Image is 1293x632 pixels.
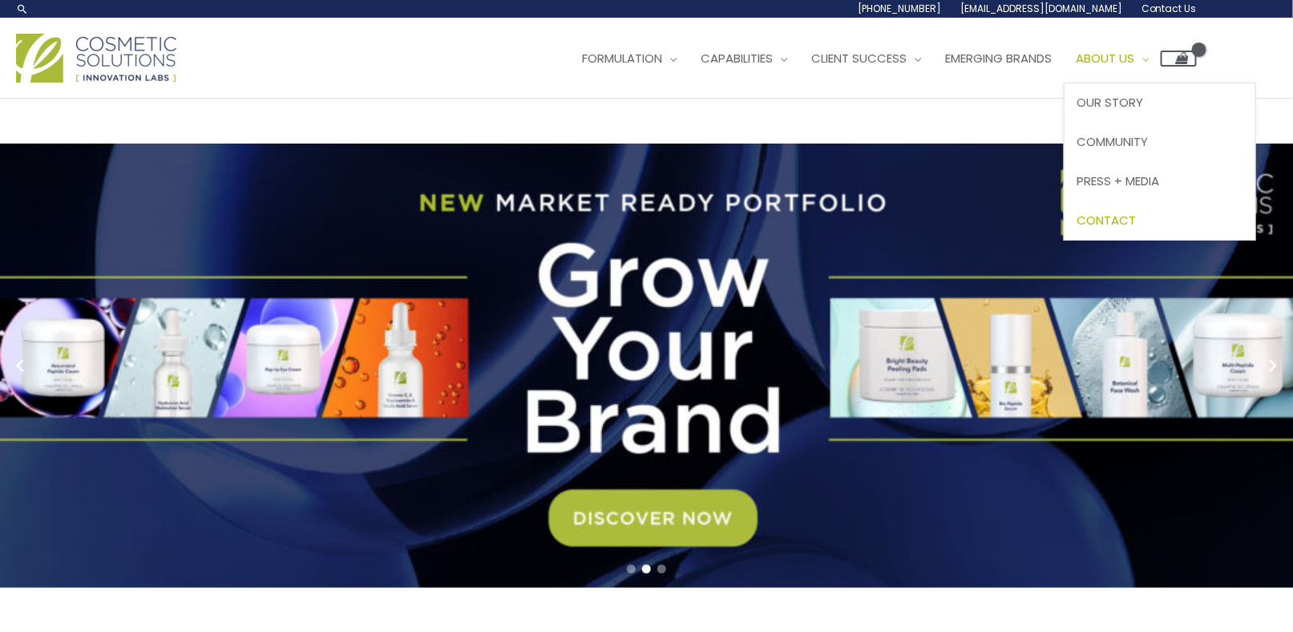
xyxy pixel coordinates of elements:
[1065,83,1255,123] a: Our Story
[627,565,636,573] span: Go to slide 1
[1076,50,1134,67] span: About Us
[933,34,1064,83] a: Emerging Brands
[8,354,32,378] button: Previous slide
[657,565,666,573] span: Go to slide 3
[701,50,773,67] span: Capabilities
[570,34,689,83] a: Formulation
[16,34,176,83] img: Cosmetic Solutions Logo
[1077,94,1143,111] span: Our Story
[1064,34,1161,83] a: About Us
[858,2,941,15] span: [PHONE_NUMBER]
[1065,201,1255,240] a: Contact
[1065,123,1255,162] a: Community
[811,50,907,67] span: Client Success
[1161,51,1197,67] a: View Shopping Cart, empty
[558,34,1197,83] nav: Site Navigation
[1065,161,1255,201] a: Press + Media
[960,2,1122,15] span: [EMAIL_ADDRESS][DOMAIN_NAME]
[16,2,29,15] a: Search icon link
[1077,212,1136,229] span: Contact
[799,34,933,83] a: Client Success
[642,565,651,573] span: Go to slide 2
[1077,172,1159,189] span: Press + Media
[582,50,662,67] span: Formulation
[1261,354,1285,378] button: Next slide
[945,50,1052,67] span: Emerging Brands
[689,34,799,83] a: Capabilities
[1077,133,1148,150] span: Community
[1141,2,1197,15] span: Contact Us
